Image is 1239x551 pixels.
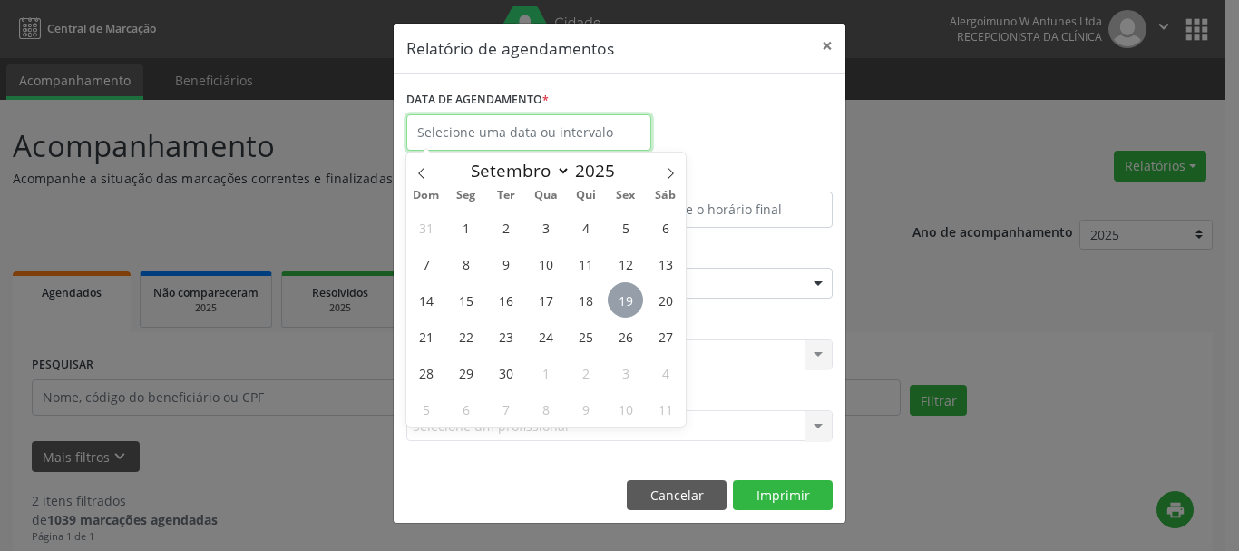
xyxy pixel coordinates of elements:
span: Qui [566,190,606,202]
span: Setembro 18, 2025 [568,282,603,318]
span: Setembro 28, 2025 [408,355,444,390]
span: Setembro 21, 2025 [408,319,444,354]
span: Setembro 14, 2025 [408,282,444,318]
span: Setembro 3, 2025 [528,210,563,245]
span: Setembro 15, 2025 [448,282,483,318]
span: Outubro 9, 2025 [568,391,603,427]
span: Setembro 7, 2025 [408,246,444,281]
span: Outubro 7, 2025 [488,391,523,427]
span: Setembro 10, 2025 [528,246,563,281]
span: Dom [406,190,446,202]
button: Close [809,24,845,68]
span: Ter [486,190,526,202]
span: Setembro 4, 2025 [568,210,603,245]
label: ATÉ [624,163,833,192]
span: Setembro 20, 2025 [648,282,683,318]
button: Imprimir [733,480,833,511]
span: Outubro 4, 2025 [648,355,683,390]
span: Seg [446,190,486,202]
span: Setembro 12, 2025 [608,246,643,281]
span: Outubro 5, 2025 [408,391,444,427]
span: Outubro 10, 2025 [608,391,643,427]
span: Setembro 2, 2025 [488,210,523,245]
span: Setembro 19, 2025 [608,282,643,318]
span: Setembro 13, 2025 [648,246,683,281]
h5: Relatório de agendamentos [406,36,614,60]
span: Agosto 31, 2025 [408,210,444,245]
span: Setembro 25, 2025 [568,319,603,354]
span: Setembro 9, 2025 [488,246,523,281]
span: Qua [526,190,566,202]
span: Setembro 27, 2025 [648,319,683,354]
span: Setembro 24, 2025 [528,319,563,354]
button: Cancelar [627,480,727,511]
span: Sáb [646,190,686,202]
span: Setembro 1, 2025 [448,210,483,245]
span: Setembro 17, 2025 [528,282,563,318]
span: Setembro 16, 2025 [488,282,523,318]
span: Outubro 2, 2025 [568,355,603,390]
span: Setembro 11, 2025 [568,246,603,281]
input: Selecione o horário final [624,192,833,228]
span: Setembro 23, 2025 [488,319,523,354]
span: Outubro 6, 2025 [448,391,483,427]
select: Month [462,158,571,183]
span: Setembro 26, 2025 [608,319,643,354]
span: Outubro 8, 2025 [528,391,563,427]
span: Sex [606,190,646,202]
label: DATA DE AGENDAMENTO [406,86,549,114]
span: Setembro 8, 2025 [448,246,483,281]
span: Setembro 5, 2025 [608,210,643,245]
span: Setembro 30, 2025 [488,355,523,390]
span: Setembro 6, 2025 [648,210,683,245]
span: Outubro 1, 2025 [528,355,563,390]
input: Selecione uma data ou intervalo [406,114,651,151]
span: Outubro 11, 2025 [648,391,683,427]
span: Outubro 3, 2025 [608,355,643,390]
span: Setembro 22, 2025 [448,319,483,354]
span: Setembro 29, 2025 [448,355,483,390]
input: Year [571,159,630,182]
